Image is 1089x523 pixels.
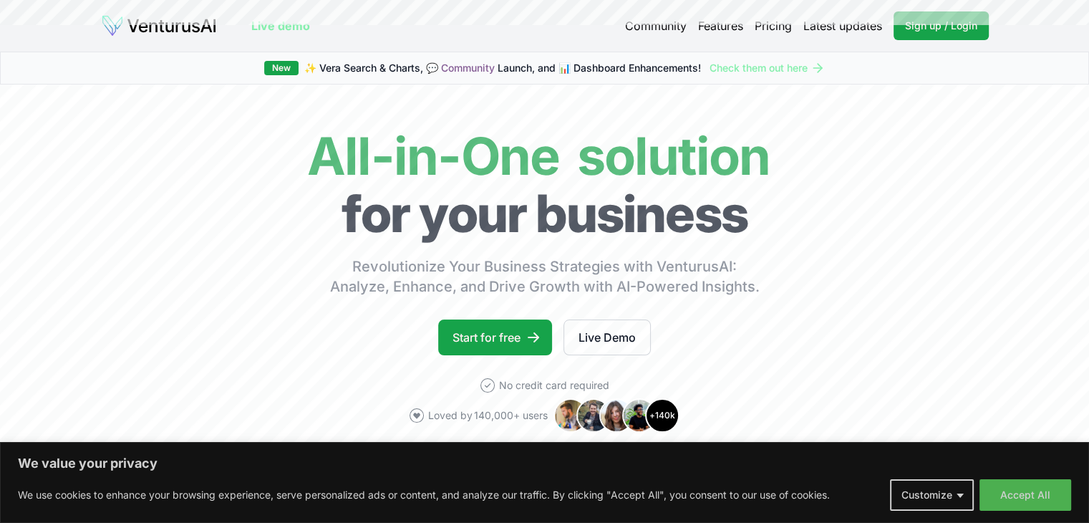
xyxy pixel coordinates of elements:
[710,61,825,75] a: Check them out here
[698,17,743,34] a: Features
[264,61,299,75] div: New
[18,455,1071,472] p: We value your privacy
[905,19,977,33] span: Sign up / Login
[755,17,792,34] a: Pricing
[251,17,310,34] a: Live demo
[563,320,651,355] a: Live Demo
[599,398,634,433] img: Avatar 3
[553,398,588,433] img: Avatar 1
[18,486,830,504] p: We use cookies to enhance your browsing experience, serve personalized ads or content, and analyz...
[304,61,701,75] span: ✨ Vera Search & Charts, 💬 Launch, and 📊 Dashboard Enhancements!
[803,17,882,34] a: Latest updates
[441,62,495,74] a: Community
[622,398,657,433] img: Avatar 4
[894,11,989,40] a: Sign up / Login
[979,479,1071,511] button: Accept All
[890,479,974,511] button: Customize
[625,17,687,34] a: Community
[101,14,217,37] img: logo
[576,398,611,433] img: Avatar 2
[438,320,552,355] a: Start for free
